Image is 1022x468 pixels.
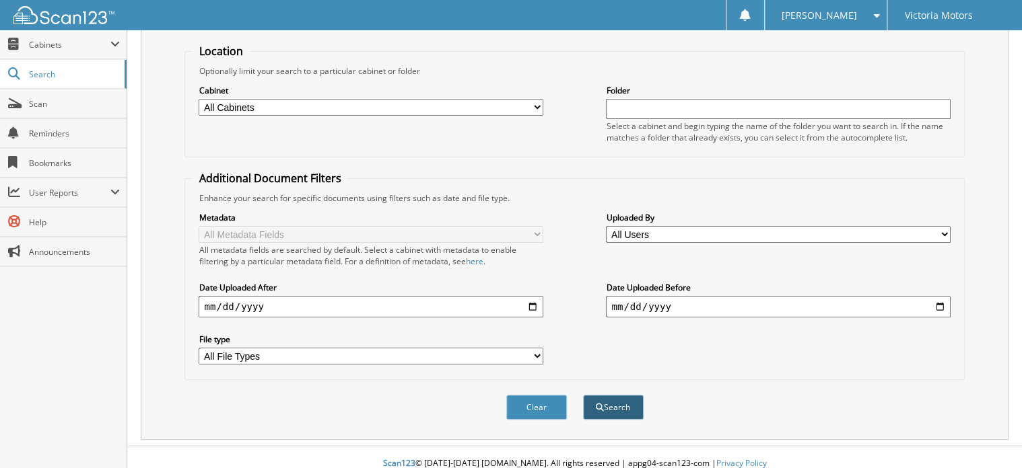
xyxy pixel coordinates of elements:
[29,187,110,198] span: User Reports
[192,44,249,58] legend: Location
[29,69,118,80] span: Search
[955,403,1022,468] iframe: Chat Widget
[192,171,347,186] legend: Additional Document Filters
[606,282,950,293] label: Date Uploaded Before
[199,212,543,223] label: Metadata
[29,128,120,139] span: Reminders
[192,65,957,77] div: Optionally limit your search to a particular cabinet or folder
[13,6,114,24] img: scan123-logo-white.svg
[199,244,543,267] div: All metadata fields are searched by default. Select a cabinet with metadata to enable filtering b...
[29,246,120,258] span: Announcements
[606,212,950,223] label: Uploaded By
[199,296,543,317] input: start
[199,282,543,293] label: Date Uploaded After
[199,85,543,96] label: Cabinet
[29,39,110,50] span: Cabinets
[606,85,950,96] label: Folder
[29,217,120,228] span: Help
[506,395,567,420] button: Clear
[606,296,950,317] input: end
[199,334,543,345] label: File type
[583,395,644,420] button: Search
[606,120,950,143] div: Select a cabinet and begin typing the name of the folder you want to search in. If the name match...
[904,11,972,19] span: Victoria Motors
[192,192,957,204] div: Enhance your search for specific documents using filters such as date and file type.
[29,157,120,169] span: Bookmarks
[782,11,857,19] span: [PERSON_NAME]
[465,256,483,267] a: here
[29,98,120,110] span: Scan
